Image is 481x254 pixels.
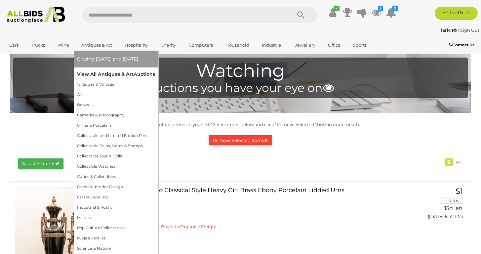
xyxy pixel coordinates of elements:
[324,40,345,51] a: Office
[441,27,458,33] a: lark11
[17,82,464,95] h4: Auctions you have your eye on
[445,158,453,166] div: 6
[456,187,463,196] span: $1
[130,187,389,208] a: Pair Tall Neo Classical Style Heavy Gilt Brass Ebony Porcelain Lidded Urns 54476-39
[18,158,63,169] button: Select All items
[184,40,217,51] a: Computers
[392,6,398,11] i: 3
[372,7,381,19] a: 5
[77,40,116,51] a: Antiques & Art
[209,135,272,146] button: Remove Selected Items
[435,7,478,20] a: Sell with us
[17,61,464,81] h1: Watching
[4,7,68,23] img: Allbids.com.au
[449,41,476,49] a: Contact Us
[284,7,317,23] button: Search
[27,40,49,51] a: Trucks
[13,121,468,128] p: Need to delete multiple items in your list? Select items below and click "Remove Selected" button...
[291,40,320,51] a: Jewellery
[349,40,371,51] a: Sports
[458,27,459,33] span: |
[460,27,479,33] a: Sign Out
[258,40,287,51] a: Industrial
[441,27,457,33] strong: lark11
[5,40,23,51] a: Cars
[334,6,340,11] i: ✔
[120,40,152,51] a: Hospitality
[53,40,73,51] a: Wine
[5,51,60,62] a: [GEOGRAPHIC_DATA]
[221,40,254,51] a: Household
[449,42,474,47] b: Contact Us
[378,6,383,11] i: 5
[156,40,180,51] a: Charity
[386,7,396,19] a: 3
[328,7,338,19] a: ✔
[399,187,465,223] a: $1 Troilus 13d left ([DATE] 6:42 PM)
